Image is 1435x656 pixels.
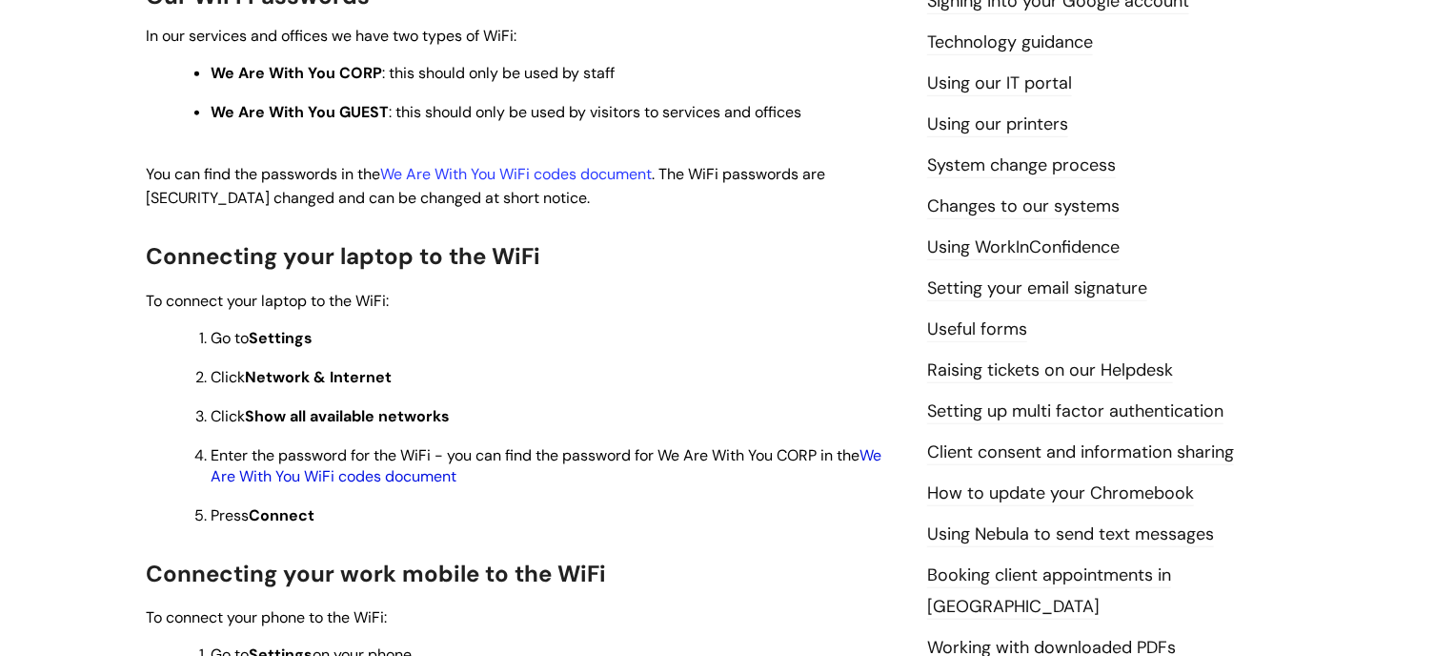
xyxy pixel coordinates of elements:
a: Setting up multi factor authentication [927,400,1223,424]
a: We Are With You WiFi codes document [380,164,652,184]
a: Client consent and information sharing [927,441,1234,465]
span: : this should only be used by staff [211,63,615,83]
a: System change process [927,154,1116,178]
span: Connecting your laptop to the WiFi [146,241,540,271]
span: Click [211,406,450,426]
span: To connect your phone to the WiFi: [146,607,387,627]
span: Press [211,505,314,525]
span: Click [211,367,392,387]
a: Useful forms [927,318,1027,342]
strong: Settings [249,328,313,348]
a: Using our printers [927,113,1068,137]
strong: Show all available networks [245,406,450,426]
a: How to update your Chromebook [927,482,1194,506]
a: Booking client appointments in [GEOGRAPHIC_DATA] [927,564,1171,619]
a: Setting your email signature [927,277,1147,301]
strong: We Are With You CORP [211,63,382,83]
span: In our services and offices we have two types of WiFi: [146,26,516,46]
a: Raising tickets on our Helpdesk [927,359,1173,383]
a: Using Nebula to send text messages [927,523,1214,547]
span: : this should only be used by visitors to services and offices [211,102,801,122]
strong: Network & Internet [245,367,392,387]
span: To connect your laptop to the WiFi: [146,291,389,311]
span: Go to [211,328,313,348]
strong: Connect [249,505,314,525]
strong: We Are With You GUEST [211,102,389,122]
a: Using WorkInConfidence [927,236,1120,260]
a: Technology guidance [927,31,1093,55]
a: We Are With You WiFi codes document [211,445,881,486]
span: Connecting your work mobile to the WiFi [146,559,606,588]
a: Changes to our systems [927,195,1120,219]
a: Using our IT portal [927,72,1072,96]
span: Enter the password for the WiFi - you can find the password for We Are With You CORP in the [211,445,881,486]
span: You can find the passwords in the . The WiFi passwords are [SECURITY_DATA] changed and can be cha... [146,164,825,208]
